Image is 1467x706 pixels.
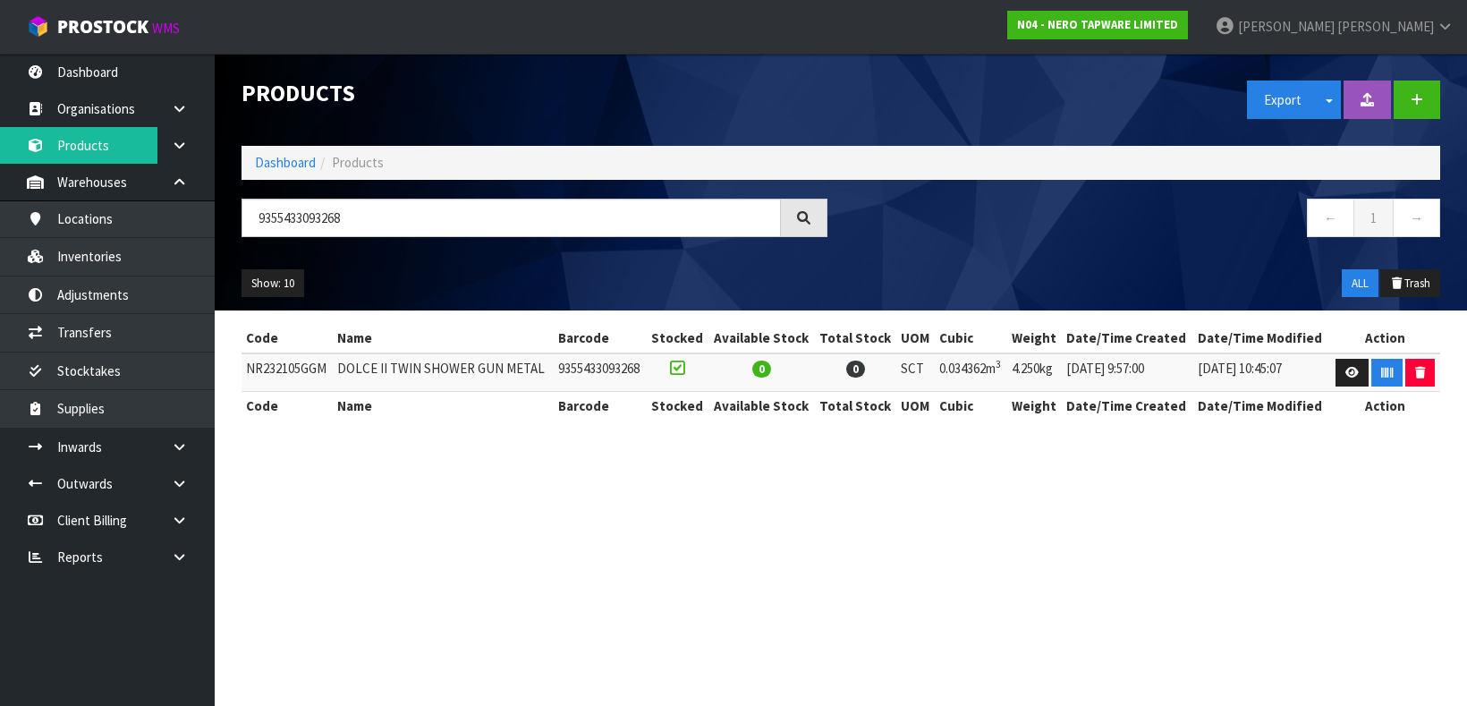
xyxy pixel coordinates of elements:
td: 4.250kg [1007,353,1062,392]
span: ProStock [57,15,148,38]
th: Barcode [554,392,646,421]
td: SCT [896,353,935,392]
span: 0 [846,361,865,378]
th: Available Stock [708,324,814,353]
span: [PERSON_NAME] [1238,18,1335,35]
th: Code [242,392,333,421]
span: [PERSON_NAME] [1337,18,1434,35]
small: WMS [152,20,180,37]
th: UOM [896,392,935,421]
span: Products [332,154,384,171]
th: Stocked [646,392,708,421]
td: [DATE] 9:57:00 [1062,353,1193,392]
sup: 3 [996,358,1001,370]
h1: Products [242,81,827,106]
th: Total Stock [814,392,896,421]
th: Available Stock [708,392,814,421]
td: 0.034362m [935,353,1007,392]
a: N04 - NERO TAPWARE LIMITED [1007,11,1188,39]
th: Cubic [935,392,1007,421]
th: Total Stock [814,324,896,353]
span: 0 [752,361,771,378]
th: Stocked [646,324,708,353]
a: Dashboard [255,154,316,171]
th: Barcode [554,324,646,353]
td: DOLCE II TWIN SHOWER GUN METAL [333,353,554,392]
strong: N04 - NERO TAPWARE LIMITED [1017,17,1178,32]
button: Trash [1380,269,1440,298]
th: Name [333,392,554,421]
th: Code [242,324,333,353]
th: Cubic [935,324,1007,353]
img: cube-alt.png [27,15,49,38]
button: Show: 10 [242,269,304,298]
nav: Page navigation [854,199,1440,242]
button: Export [1247,81,1319,119]
button: ALL [1342,269,1378,298]
th: Date/Time Created [1062,324,1193,353]
th: Date/Time Modified [1193,324,1329,353]
th: Date/Time Modified [1193,392,1329,421]
td: [DATE] 10:45:07 [1193,353,1329,392]
th: Date/Time Created [1062,392,1193,421]
input: Search products [242,199,781,237]
th: UOM [896,324,935,353]
th: Name [333,324,554,353]
a: ← [1307,199,1354,237]
th: Action [1329,392,1440,421]
a: 1 [1353,199,1394,237]
th: Weight [1007,324,1062,353]
th: Action [1329,324,1440,353]
th: Weight [1007,392,1062,421]
td: 9355433093268 [554,353,646,392]
td: NR232105GGM [242,353,333,392]
a: → [1393,199,1440,237]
